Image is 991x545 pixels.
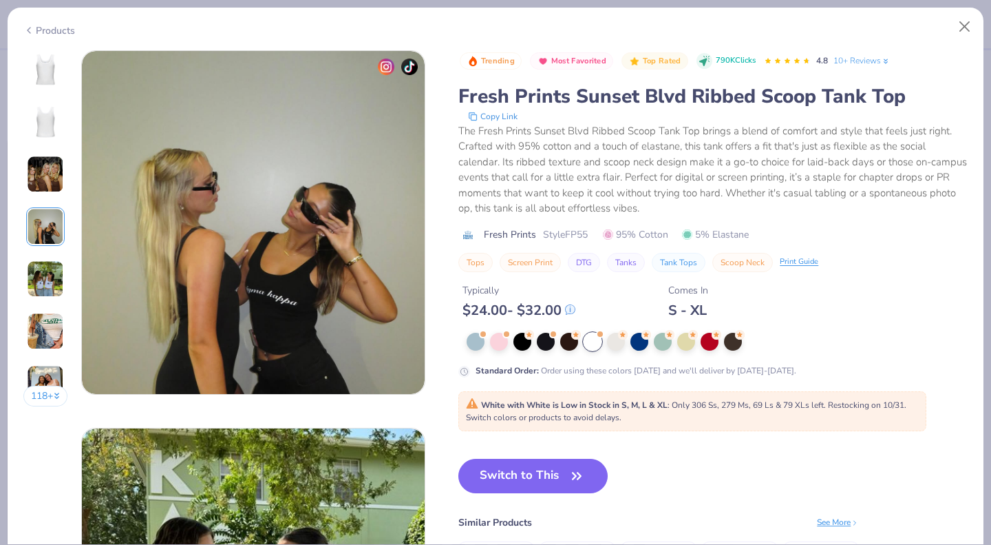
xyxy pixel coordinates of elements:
button: Switch to This [458,459,608,493]
button: DTG [568,253,600,272]
div: $ 24.00 - $ 32.00 [462,302,575,319]
img: 306b66b2-622d-4bb0-a57e-ed6b1c2fd932 [82,51,425,394]
button: Close [952,14,978,40]
img: Front [29,53,62,86]
div: Fresh Prints Sunset Blvd Ribbed Scoop Tank Top [458,83,968,110]
button: Badge Button [460,52,522,70]
button: Tanks [607,253,645,272]
div: 4.8 Stars [764,50,811,72]
img: brand logo [458,229,477,240]
button: Badge Button [530,52,613,70]
button: Screen Print [500,253,561,272]
img: Top Rated sort [629,56,640,67]
a: 10+ Reviews [833,54,891,67]
div: Typically [462,283,575,298]
button: Tank Tops [652,253,705,272]
div: Similar Products [458,515,532,530]
div: Comes In [668,283,708,298]
div: Print Guide [780,256,818,268]
button: copy to clipboard [464,110,522,123]
span: 790K Clicks [716,55,756,67]
img: tiktok-icon.png [401,59,418,75]
img: Most Favorited sort [537,56,548,67]
img: Back [29,105,62,138]
span: Fresh Prints [484,227,536,242]
img: insta-icon.png [378,59,394,75]
button: Scoop Neck [712,253,773,272]
strong: Standard Order : [476,365,539,376]
img: User generated content [27,260,64,298]
div: See More [817,516,859,528]
span: 5% Elastane [682,227,749,242]
button: Tops [458,253,493,272]
strong: White with White is Low in Stock in S, M, L & XL [481,400,668,411]
span: Top Rated [643,57,681,65]
div: Products [23,23,75,38]
img: User generated content [27,365,64,402]
button: Badge Button [621,52,688,70]
button: 118+ [23,386,68,407]
span: Trending [481,57,515,65]
span: Most Favorited [551,57,606,65]
div: The Fresh Prints Sunset Blvd Ribbed Scoop Tank Top brings a blend of comfort and style that feels... [458,123,968,216]
span: Style FP55 [543,227,588,242]
div: Order using these colors [DATE] and we'll deliver by [DATE]-[DATE]. [476,364,796,377]
div: S - XL [668,302,708,319]
span: 95% Cotton [603,227,668,242]
span: 4.8 [816,55,828,66]
img: User generated content [27,156,64,193]
img: User generated content [27,313,64,350]
span: : Only 306 Ss, 279 Ms, 69 Ls & 79 XLs left. Restocking on 10/31. Switch colors or products to avo... [466,400,906,423]
img: Trending sort [467,56,478,67]
img: User generated content [27,208,64,245]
